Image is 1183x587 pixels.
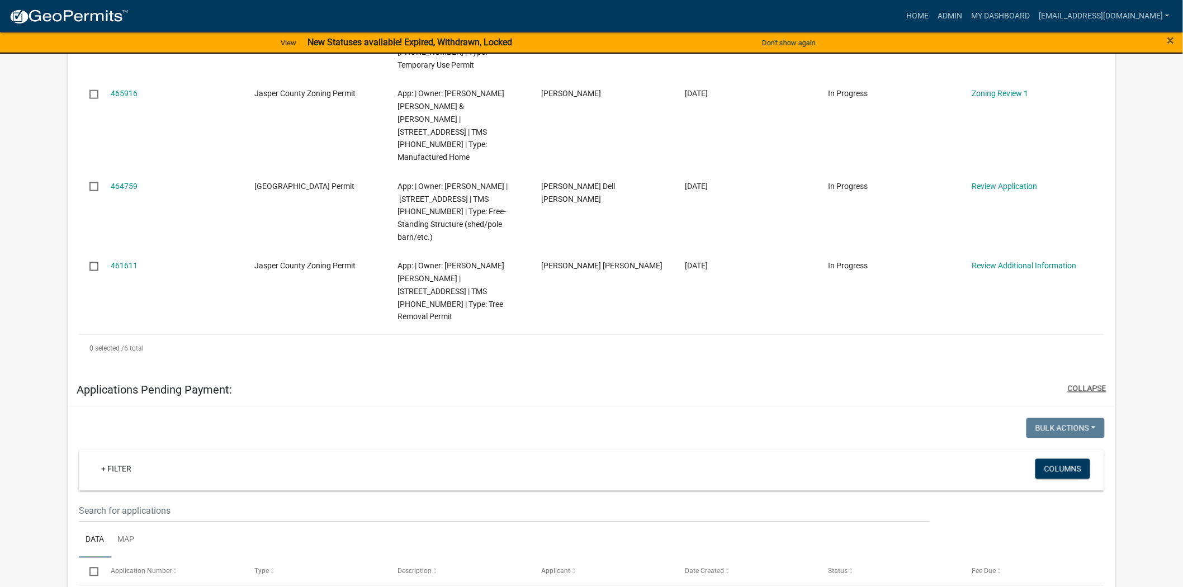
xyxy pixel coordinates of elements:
button: Close [1167,34,1175,47]
a: Admin [933,6,967,27]
datatable-header-cell: Fee Due [961,558,1105,585]
span: Jasper County Zoning Permit [254,89,356,98]
datatable-header-cell: Type [244,558,387,585]
span: Lucy Dell Bryan [541,182,615,203]
datatable-header-cell: Date Created [674,558,818,585]
span: Jasper County Zoning Permit [254,261,356,270]
datatable-header-cell: Status [817,558,961,585]
span: sarahi [541,89,601,98]
h5: Applications Pending Payment: [77,384,232,397]
a: 464759 [111,182,138,191]
a: View [276,34,301,52]
span: Status [829,567,848,575]
datatable-header-cell: Application Number [100,558,244,585]
strong: New Statuses available! Expired, Withdrawn, Locked [307,37,512,48]
datatable-header-cell: Description [387,558,531,585]
span: Applicant [541,567,570,575]
a: + Filter [92,459,140,479]
span: Description [398,567,432,575]
input: Search for applications [79,500,931,523]
a: [EMAIL_ADDRESS][DOMAIN_NAME] [1034,6,1174,27]
a: My Dashboard [967,6,1034,27]
span: × [1167,32,1175,48]
span: 0 selected / [89,345,124,353]
span: 08/19/2025 [685,89,708,98]
a: Data [79,523,111,558]
span: In Progress [829,89,868,98]
a: Home [902,6,933,27]
a: Zoning Review 1 [972,89,1028,98]
span: Type [254,567,269,575]
span: App: | Owner: NAJERA JOEL ORTEGA & SARAHI | 721 Oak park rd | TMS 046-00-06-178 | Type: Manufactu... [398,89,505,162]
button: Columns [1035,459,1090,479]
datatable-header-cell: Select [79,558,100,585]
span: In Progress [829,182,868,191]
span: In Progress [829,261,868,270]
a: Map [111,523,141,558]
span: Application Number [111,567,172,575]
button: Bulk Actions [1026,418,1105,438]
datatable-header-cell: Applicant [531,558,674,585]
div: 6 total [79,335,1104,363]
span: 08/16/2025 [685,182,708,191]
span: JUAN JOSE PENA RIVAS [541,261,663,270]
span: App: | Owner: FOXTAIL COMMONS LLC | 6 Leatherback Lane Ridgeland South Carolina | TMS 081-00-03-0... [398,10,517,69]
span: App: | Owner: BRYAN LUCY DELL | 380 MACEDONIA RD | TMS 038-00-03-004 | Type: Free-Standing Struct... [398,182,508,242]
a: 461611 [111,261,138,270]
span: Fee Due [972,567,996,575]
a: 465916 [111,89,138,98]
span: App: | Owner: RIVAS JUAN JOSE PENA | 2105 calf pen bay rd | TMS 020-00-03-086 | Type: Tree Remova... [398,261,505,321]
a: Review Application [972,182,1037,191]
span: Jasper County Building Permit [254,182,354,191]
button: Don't show again [758,34,820,52]
a: Review Additional Information [972,261,1076,270]
span: Date Created [685,567,724,575]
button: collapse [1068,383,1106,395]
span: 08/09/2025 [685,261,708,270]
